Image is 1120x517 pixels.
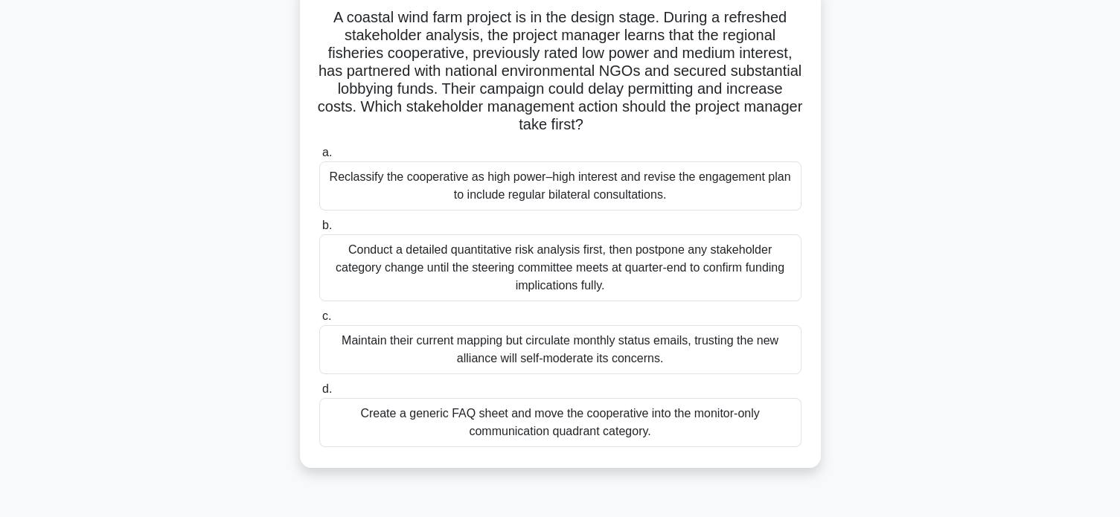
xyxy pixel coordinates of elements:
[322,309,331,322] span: c.
[322,382,332,395] span: d.
[319,398,801,447] div: Create a generic FAQ sheet and move the cooperative into the monitor-only communication quadrant ...
[318,8,803,135] h5: A coastal wind farm project is in the design stage. During a refreshed stakeholder analysis, the ...
[322,219,332,231] span: b.
[319,325,801,374] div: Maintain their current mapping but circulate monthly status emails, trusting the new alliance wil...
[319,234,801,301] div: Conduct a detailed quantitative risk analysis first, then postpone any stakeholder category chang...
[322,146,332,158] span: a.
[319,161,801,211] div: Reclassify the cooperative as high power–high interest and revise the engagement plan to include ...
